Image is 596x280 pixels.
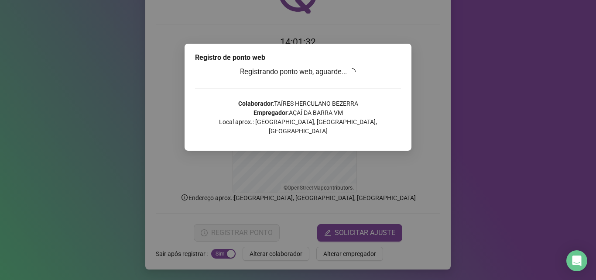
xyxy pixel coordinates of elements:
span: loading [349,68,356,75]
h3: Registrando ponto web, aguarde... [195,66,401,78]
div: Open Intercom Messenger [566,250,587,271]
strong: Colaborador [238,100,273,107]
div: Registro de ponto web [195,52,401,63]
strong: Empregador [253,109,288,116]
p: : TAÍRES HERCULANO BEZERRA : AÇAÍ DA BARRA VM Local aprox.: [GEOGRAPHIC_DATA], [GEOGRAPHIC_DATA],... [195,99,401,136]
